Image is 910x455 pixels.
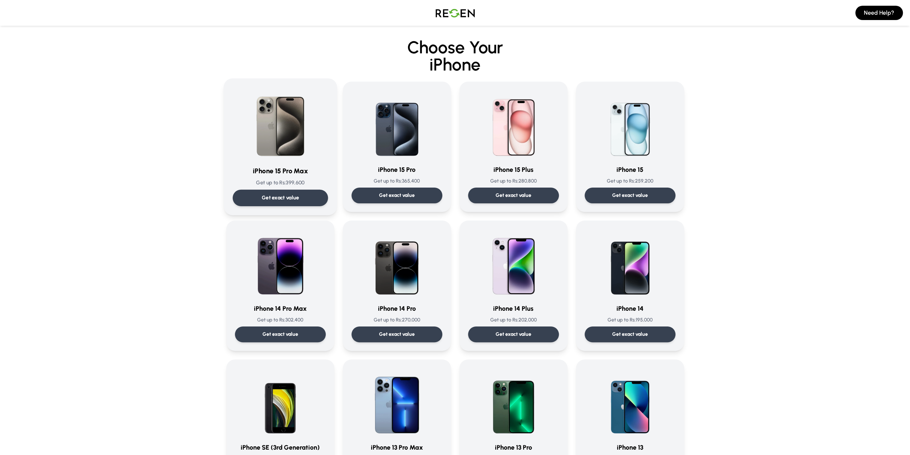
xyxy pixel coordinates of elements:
p: Get exact value [496,192,531,199]
img: iPhone 13 [596,368,664,437]
img: iPhone 13 Pro Max [363,368,431,437]
h3: iPhone 15 [585,165,675,175]
h3: iPhone 15 Pro [351,165,442,175]
h3: iPhone 13 Pro [468,442,559,452]
p: Get up to Rs: 280,800 [468,178,559,185]
img: iPhone 14 Pro Max [246,229,315,298]
img: iPhone 15 Pro [363,90,431,159]
p: Get up to Rs: 259,200 [585,178,675,185]
img: iPhone 15 [596,90,664,159]
p: Get exact value [612,192,648,199]
img: iPhone 14 Plus [479,229,548,298]
h3: iPhone 15 Pro Max [232,166,328,176]
p: Get exact value [379,331,415,338]
h3: iPhone 14 Pro Max [235,304,326,314]
h3: iPhone 14 [585,304,675,314]
p: Get up to Rs: 399,600 [232,179,328,187]
img: iPhone 14 Pro [363,229,431,298]
p: Get exact value [262,331,298,338]
p: Get exact value [612,331,648,338]
h3: iPhone 15 Plus [468,165,559,175]
img: iPhone SE (3rd Generation) [246,368,315,437]
p: Get up to Rs: 365,400 [351,178,442,185]
p: Get up to Rs: 202,000 [468,316,559,324]
img: iPhone 13 Pro [479,368,548,437]
img: iPhone 14 [596,229,664,298]
p: Get up to Rs: 302,400 [235,316,326,324]
h3: iPhone 13 Pro Max [351,442,442,452]
h3: iPhone SE (3rd Generation) [235,442,326,452]
button: Need Help? [855,6,903,20]
p: Get exact value [379,192,415,199]
p: Get up to Rs: 195,000 [585,316,675,324]
p: Get exact value [496,331,531,338]
span: Choose Your [407,37,503,58]
h3: iPhone 14 Plus [468,304,559,314]
img: Logo [430,3,480,23]
img: iPhone 15 Pro Max [244,87,316,160]
p: Get exact value [261,194,299,202]
span: iPhone [188,56,723,73]
p: Get up to Rs: 270,000 [351,316,442,324]
h3: iPhone 14 Pro [351,304,442,314]
h3: iPhone 13 [585,442,675,452]
img: iPhone 15 Plus [479,90,548,159]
